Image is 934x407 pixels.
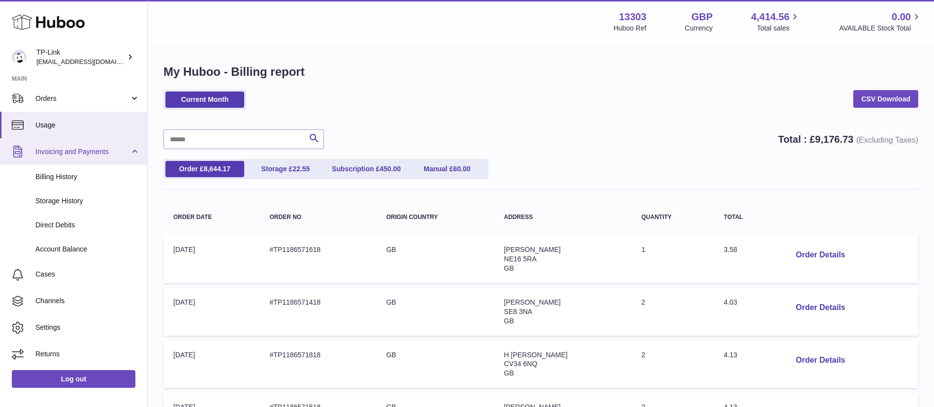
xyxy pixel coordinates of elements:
button: Order Details [788,298,853,318]
a: Order £8,644.17 [165,161,244,177]
th: Total [714,204,778,230]
span: Settings [35,323,140,332]
td: #TP1186571618 [260,235,377,283]
span: 3.58 [724,246,737,253]
th: Address [494,204,632,230]
td: 2 [632,341,714,388]
span: 4,414.56 [751,10,790,24]
span: Invoicing and Payments [35,147,129,157]
span: 4.13 [724,351,737,359]
span: GB [504,317,514,325]
a: Manual £60.00 [408,161,486,177]
strong: GBP [691,10,712,24]
button: Order Details [788,350,853,371]
div: Huboo Ref [613,24,646,33]
td: 1 [632,235,714,283]
span: H [PERSON_NAME] [504,351,568,359]
span: 4.03 [724,298,737,306]
div: TP-Link [36,48,125,66]
td: 2 [632,288,714,336]
span: SE8 3NA [504,308,533,315]
span: Channels [35,296,140,306]
span: GB [504,369,514,377]
img: internalAdmin-13303@internal.huboo.com [12,50,27,64]
a: Current Month [165,92,244,108]
div: Currency [685,24,713,33]
span: [EMAIL_ADDRESS][DOMAIN_NAME] [36,58,145,65]
td: GB [376,288,494,336]
th: Origin Country [376,204,494,230]
a: Storage £22.55 [246,161,325,177]
span: Billing History [35,172,140,182]
td: #TP1186571818 [260,341,377,388]
a: 4,414.56 Total sales [751,10,801,33]
span: Storage History [35,196,140,206]
span: (Excluding Taxes) [856,136,918,144]
span: 22.55 [292,165,310,173]
span: 60.00 [453,165,470,173]
span: 0.00 [892,10,911,24]
span: AVAILABLE Stock Total [839,24,922,33]
th: Quantity [632,204,714,230]
span: Orders [35,94,129,103]
a: CSV Download [853,90,918,108]
a: 0.00 AVAILABLE Stock Total [839,10,922,33]
td: GB [376,341,494,388]
span: 8,644.17 [204,165,231,173]
a: Log out [12,370,135,388]
span: [PERSON_NAME] [504,298,561,306]
span: Cases [35,270,140,279]
span: Returns [35,349,140,359]
span: GB [504,264,514,272]
button: Order Details [788,245,853,265]
h1: My Huboo - Billing report [163,64,918,80]
span: 450.00 [380,165,401,173]
span: CV34 6NQ [504,360,538,368]
th: Order Date [163,204,260,230]
span: Direct Debits [35,220,140,230]
span: 9,176.73 [815,134,854,145]
td: [DATE] [163,288,260,336]
td: [DATE] [163,235,260,283]
strong: Total : £ [778,134,918,145]
strong: 13303 [619,10,646,24]
a: Subscription £450.00 [327,161,406,177]
span: NE16 5RA [504,255,537,263]
span: Usage [35,121,140,130]
th: Order no [260,204,377,230]
td: GB [376,235,494,283]
span: [PERSON_NAME] [504,246,561,253]
td: [DATE] [163,341,260,388]
span: Account Balance [35,245,140,254]
td: #TP1186571418 [260,288,377,336]
span: Total sales [757,24,801,33]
